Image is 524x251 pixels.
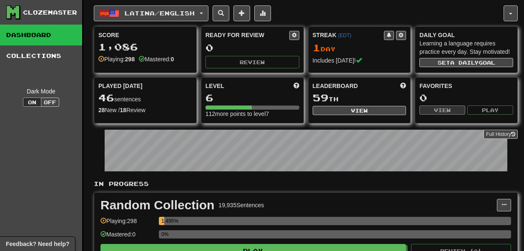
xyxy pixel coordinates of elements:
[218,201,264,209] div: 19,935 Sentences
[100,199,214,211] div: Random Collection
[6,87,76,95] div: Dark Mode
[23,8,77,17] div: Clozemaster
[450,60,479,65] span: a daily
[98,42,192,52] div: 1,086
[139,55,174,63] div: Mastered:
[419,58,513,67] button: Seta dailygoal
[98,31,192,39] div: Score
[6,240,69,248] span: Open feedback widget
[94,5,208,21] button: Latina/English
[484,130,518,139] a: Full History
[338,33,351,38] a: (EDT)
[41,98,59,107] button: Off
[467,105,513,115] button: Play
[313,92,328,103] span: 59
[170,56,174,63] strong: 0
[419,93,513,103] div: 0
[293,82,299,90] span: Score more points to level up
[313,56,406,65] div: Includes [DATE]!
[206,56,299,68] button: Review
[98,106,192,114] div: New / Review
[100,230,155,244] div: Mastered: 0
[98,92,114,103] span: 46
[161,217,164,225] div: 1.495%
[98,107,105,113] strong: 28
[98,82,143,90] span: Played [DATE]
[419,39,513,56] div: Learning a language requires practice every day. Stay motivated!
[313,93,406,103] div: th
[94,180,518,188] p: In Progress
[213,5,229,21] button: Search sentences
[125,10,195,17] span: Latina / English
[23,98,41,107] button: On
[419,82,513,90] div: Favorites
[313,82,358,90] span: Leaderboard
[254,5,271,21] button: More stats
[313,106,406,115] button: View
[419,105,465,115] button: View
[313,43,406,53] div: Day
[313,31,384,39] div: Streak
[206,31,289,39] div: Ready for Review
[98,93,192,103] div: sentences
[206,110,299,118] div: 112 more points to level 7
[125,56,135,63] strong: 298
[313,42,321,53] span: 1
[419,31,513,39] div: Daily Goal
[98,55,135,63] div: Playing:
[233,5,250,21] button: Add sentence to collection
[206,93,299,103] div: 6
[120,107,126,113] strong: 18
[206,43,299,53] div: 0
[400,82,406,90] span: This week in points, UTC
[100,217,155,231] div: Playing: 298
[206,82,224,90] span: Level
